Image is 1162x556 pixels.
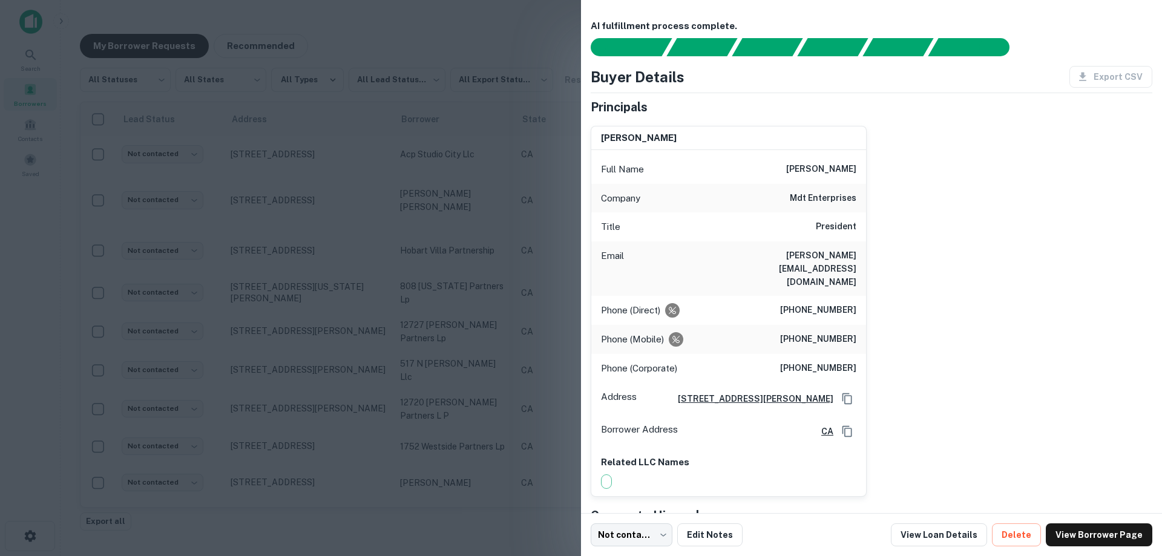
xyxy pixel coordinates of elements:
[668,392,833,405] a: [STREET_ADDRESS][PERSON_NAME]
[666,38,737,56] div: Your request is received and processing...
[591,523,672,546] div: Not contacted
[711,249,856,289] h6: [PERSON_NAME][EMAIL_ADDRESS][DOMAIN_NAME]
[780,361,856,376] h6: [PHONE_NUMBER]
[786,162,856,177] h6: [PERSON_NAME]
[797,38,868,56] div: Principals found, AI now looking for contact information...
[838,422,856,440] button: Copy Address
[780,332,856,347] h6: [PHONE_NUMBER]
[790,191,856,206] h6: mdt enterprises
[816,220,856,234] h6: President
[928,38,1024,56] div: AI fulfillment process complete.
[591,98,648,116] h5: Principals
[601,361,677,376] p: Phone (Corporate)
[601,249,624,289] p: Email
[601,191,640,206] p: Company
[601,332,664,347] p: Phone (Mobile)
[1046,523,1152,546] a: View Borrower Page
[601,131,677,145] h6: [PERSON_NAME]
[591,66,684,88] h4: Buyer Details
[992,523,1041,546] button: Delete
[812,425,833,438] a: CA
[591,19,1152,33] h6: AI fulfillment process complete.
[591,506,710,525] h5: Corporate Hierarchy
[780,303,856,318] h6: [PHONE_NUMBER]
[732,38,803,56] div: Documents found, AI parsing details...
[601,455,856,469] p: Related LLC Names
[669,332,683,347] div: Requests to not be contacted at this number
[1101,459,1162,517] iframe: Chat Widget
[576,38,667,56] div: Sending borrower request to AI...
[601,390,637,408] p: Address
[601,220,620,234] p: Title
[665,303,680,318] div: Requests to not be contacted at this number
[601,422,678,440] p: Borrower Address
[677,523,743,546] button: Edit Notes
[891,523,987,546] a: View Loan Details
[601,303,660,318] p: Phone (Direct)
[862,38,933,56] div: Principals found, still searching for contact information. This may take time...
[838,390,856,408] button: Copy Address
[601,162,644,177] p: Full Name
